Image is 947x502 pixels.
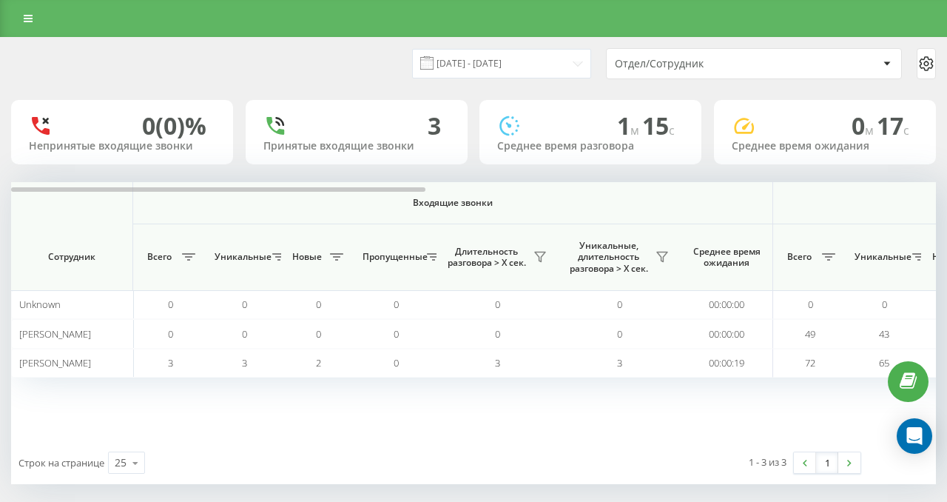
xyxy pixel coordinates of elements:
span: Всего [141,251,178,263]
span: Уникальные [215,251,268,263]
span: [PERSON_NAME] [19,327,91,341]
a: 1 [816,452,838,473]
span: м [865,122,877,138]
div: Непринятые входящие звонки [29,140,215,153]
span: Сотрудник [24,251,120,263]
span: Всего [781,251,818,263]
span: 0 [394,356,399,369]
span: Уникальные, длительность разговора > Х сек. [566,240,651,275]
span: Пропущенные [363,251,422,263]
span: Новые [289,251,326,263]
div: Среднее время разговора [497,140,684,153]
div: Принятые входящие звонки [263,140,450,153]
td: 00:00:19 [681,349,773,378]
span: 0 [242,298,247,311]
div: 3 [428,112,441,140]
span: 3 [495,356,500,369]
span: м [630,122,642,138]
span: 65 [879,356,889,369]
span: 3 [168,356,173,369]
td: 00:00:00 [681,290,773,319]
span: 0 [316,298,321,311]
div: 0 (0)% [142,112,206,140]
span: c [903,122,909,138]
span: 0 [168,298,173,311]
span: 0 [316,327,321,341]
span: Строк на странице [18,456,104,469]
span: 49 [805,327,815,341]
span: [PERSON_NAME] [19,356,91,369]
div: 1 - 3 из 3 [749,455,786,469]
span: 0 [394,327,399,341]
span: 0 [394,298,399,311]
span: 0 [617,298,622,311]
span: Длительность разговора > Х сек. [444,246,529,269]
div: 25 [115,455,127,470]
span: 0 [617,327,622,341]
div: Отдел/Сотрудник [615,58,792,70]
span: 2 [316,356,321,369]
span: Unknown [19,298,61,311]
span: 0 [242,327,247,341]
span: 15 [642,110,675,141]
span: 3 [242,356,247,369]
td: 00:00:00 [681,319,773,348]
span: 72 [805,356,815,369]
span: 0 [495,327,500,341]
span: 1 [617,110,642,141]
span: 17 [877,110,909,141]
div: Среднее время ожидания [732,140,918,153]
span: Входящие звонки [172,197,734,209]
span: 0 [168,327,173,341]
span: c [669,122,675,138]
span: 3 [617,356,622,369]
span: 0 [882,298,887,311]
span: Уникальные [855,251,908,263]
span: 0 [808,298,813,311]
span: Среднее время ожидания [692,246,761,269]
span: 0 [495,298,500,311]
span: 43 [879,327,889,341]
div: Open Intercom Messenger [897,418,932,454]
span: 0 [852,110,877,141]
